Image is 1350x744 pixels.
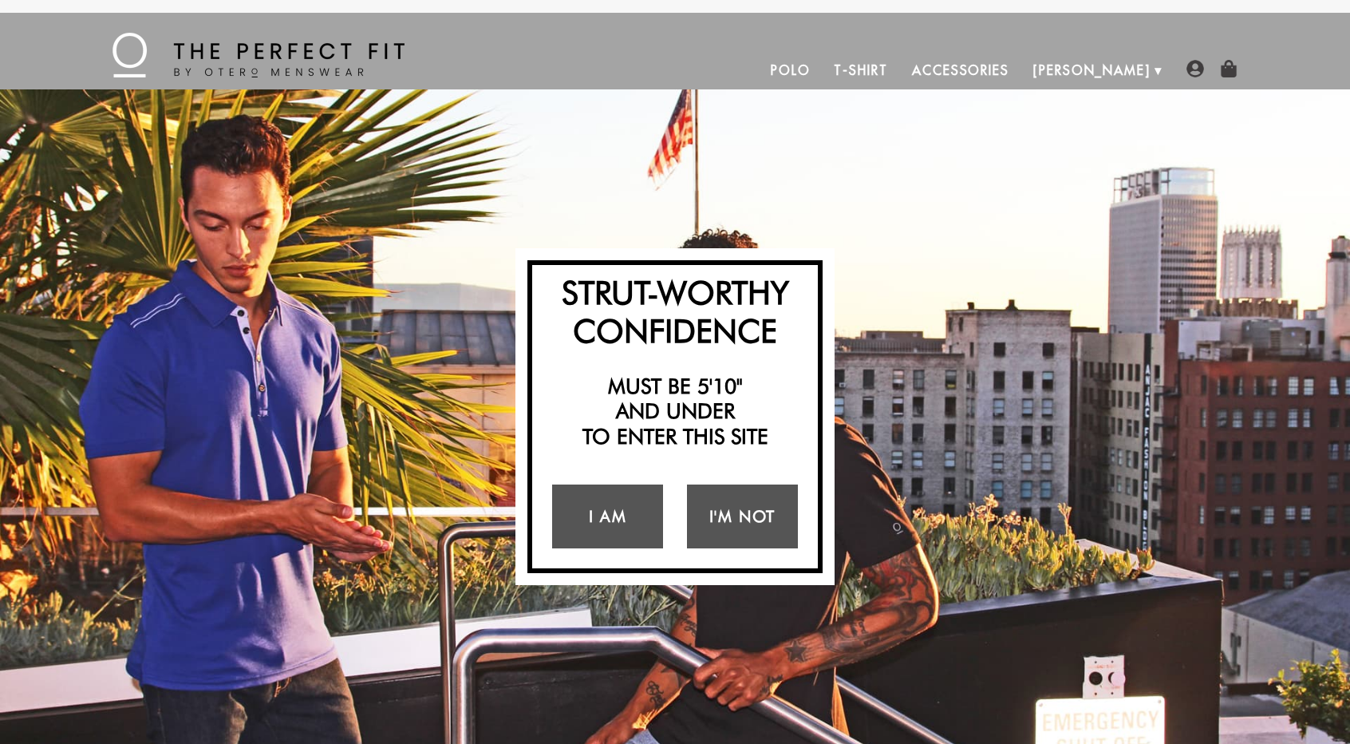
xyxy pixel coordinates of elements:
a: T-Shirt [822,51,899,89]
a: Accessories [900,51,1021,89]
img: user-account-icon.png [1186,60,1204,77]
a: I'm Not [687,485,798,548]
a: I Am [552,485,663,548]
h2: Must be 5'10" and under to enter this site [540,374,810,449]
img: The Perfect Fit - by Otero Menswear - Logo [112,33,405,77]
h2: Strut-Worthy Confidence [540,273,810,350]
img: shopping-bag-icon.png [1220,60,1237,77]
a: [PERSON_NAME] [1021,51,1162,89]
a: Polo [759,51,823,89]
